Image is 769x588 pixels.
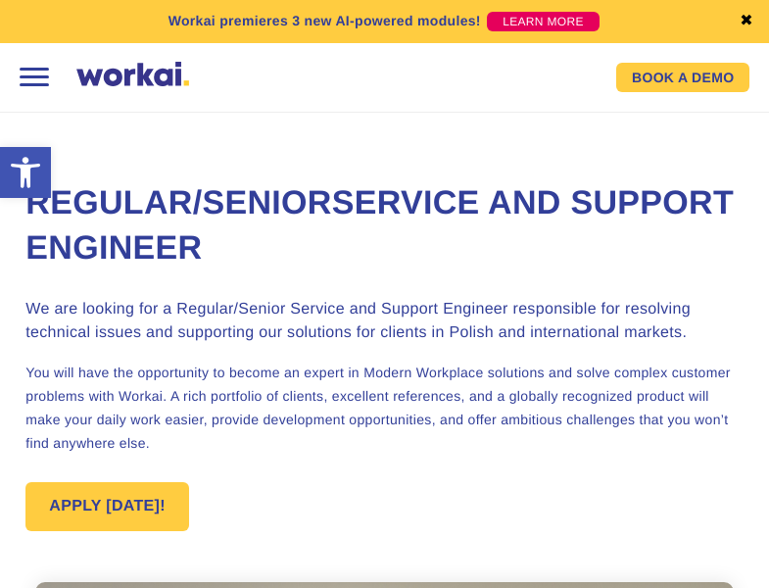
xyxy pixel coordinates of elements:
a: ✖ [740,14,753,29]
a: LEARN MORE [487,12,600,31]
a: APPLY [DATE]! [25,482,189,531]
p: Workai premieres 3 new AI-powered modules! [168,11,481,31]
a: BOOK A DEMO [616,63,749,92]
h3: We are looking for a Regular/Senior Service and Support Engineer responsible for resolving techni... [25,298,743,345]
span: You will have the opportunity to become an expert in Modern Workplace solutions and solve complex... [25,365,731,451]
span: Regular/Senior [25,184,331,221]
span: Service and Support Engineer [25,184,734,267]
